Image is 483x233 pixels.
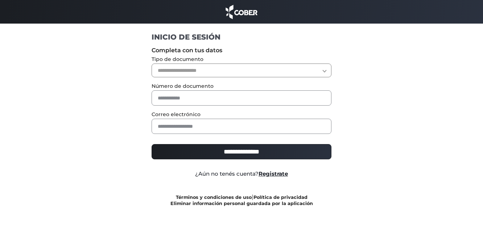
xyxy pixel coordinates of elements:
[253,195,307,200] a: Política de privacidad
[146,171,337,177] div: ¿Aún no tenés cuenta?
[152,48,332,53] label: Completa con tus datos
[152,56,332,62] label: Tipo de documento
[152,83,332,89] label: Número de documento
[152,32,332,42] h1: INICIO DE SESIÓN
[170,201,313,206] a: Eliminar información personal guardada por la aplicación
[146,194,337,207] div: |
[259,170,288,177] a: Registrate
[224,4,259,20] img: cober_marca.png
[152,111,332,117] label: Correo electrónico
[176,195,252,200] a: Términos y condiciones de uso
